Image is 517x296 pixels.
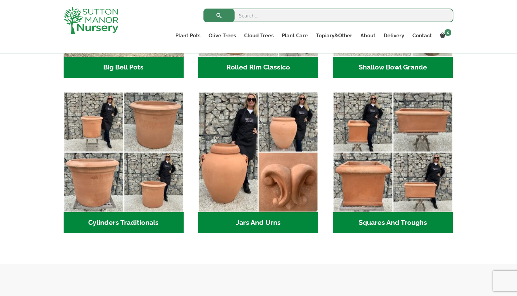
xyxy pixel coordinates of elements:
[380,31,408,40] a: Delivery
[240,31,278,40] a: Cloud Trees
[445,29,451,36] span: 0
[198,212,318,233] h2: Jars And Urns
[408,31,436,40] a: Contact
[198,57,318,78] h2: Rolled Rim Classico
[333,92,453,212] img: Squares And Troughs
[64,7,118,34] img: logo
[333,92,453,233] a: Visit product category Squares And Troughs
[64,57,184,78] h2: Big Bell Pots
[203,9,453,22] input: Search...
[204,31,240,40] a: Olive Trees
[356,31,380,40] a: About
[198,92,318,212] img: Jars And Urns
[64,92,184,233] a: Visit product category Cylinders Traditionals
[64,212,184,233] h2: Cylinders Traditionals
[278,31,312,40] a: Plant Care
[171,31,204,40] a: Plant Pots
[436,31,453,40] a: 0
[312,31,356,40] a: Topiary&Other
[64,92,184,212] img: Cylinders Traditionals
[333,57,453,78] h2: Shallow Bowl Grande
[198,92,318,233] a: Visit product category Jars And Urns
[333,212,453,233] h2: Squares And Troughs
